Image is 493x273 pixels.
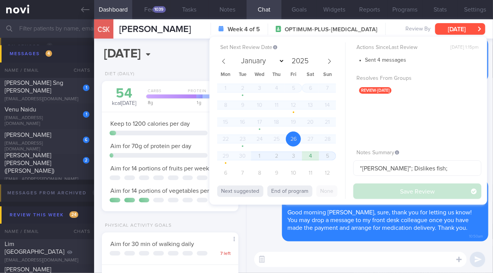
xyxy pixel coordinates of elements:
span: Thu [268,72,285,78]
span: [PERSON_NAME] [PERSON_NAME] ([PERSON_NAME]) [5,152,54,174]
div: [EMAIL_ADDRESS][DOMAIN_NAME] [5,115,89,127]
span: October 2, 2025 [269,148,284,163]
span: 0 [46,43,53,49]
span: Keep to 1200 calories per day [110,121,190,127]
span: [DATE] 1:15pm [451,45,478,51]
span: October 4, 2025 [303,148,318,163]
span: October 7, 2025 [235,165,250,180]
div: Fat [205,89,231,98]
span: Lim [GEOGRAPHIC_DATA] [5,241,64,255]
div: Chats [63,62,94,78]
div: 2 g [201,100,231,105]
div: On sensor [5,41,55,52]
div: 8 g [144,100,195,105]
span: 10:50am [469,232,483,239]
div: Review this week [8,210,80,220]
span: Mon [217,72,234,78]
span: Review By [405,26,431,33]
label: Actions Since Last Review [356,44,478,51]
input: Year [289,57,310,65]
div: 1 [83,111,89,118]
span: Aim for 30 min of walking daily [110,241,194,247]
div: 1 g [193,100,203,105]
span: Aim for 14 portions of vegetables per week [110,188,225,194]
div: [EMAIL_ADDRESS][DOMAIN_NAME] [5,258,89,263]
div: [EMAIL_ADDRESS][DOMAIN_NAME] [5,96,89,102]
div: 2 [83,157,89,163]
span: 0 [93,189,99,196]
span: Sat [302,72,319,78]
span: October 11, 2025 [303,165,318,180]
span: Sun [319,72,336,78]
span: 4 [46,50,52,57]
div: Physical Activity Goals [102,223,172,229]
div: CSK [92,15,115,44]
span: [PERSON_NAME] [5,132,51,138]
span: October 8, 2025 [252,165,267,180]
div: 1039 [153,6,166,13]
span: [PERSON_NAME] Sng [PERSON_NAME] [5,80,63,94]
span: Aim for 70g of protein per day [110,143,191,149]
span: October 12, 2025 [320,165,335,180]
div: Diet (Daily) [102,71,135,77]
div: 7 left [211,251,231,257]
div: [EMAIL_ADDRESS][DOMAIN_NAME] [5,141,89,152]
span: review-[DATE] [359,87,392,94]
label: Set Next Review Date [220,44,342,51]
span: October 5, 2025 [320,148,335,163]
button: Next suggested [217,185,263,197]
span: Venu Naidu [5,106,36,113]
span: October 6, 2025 [218,165,233,180]
span: October 3, 2025 [286,148,301,163]
div: Messages [8,49,54,59]
span: Fri [285,72,302,78]
span: [PERSON_NAME] [119,25,191,34]
span: OPTIMUM-PLUS-[MEDICAL_DATA] [285,26,377,34]
span: Wed [251,72,268,78]
select: Month [238,55,285,67]
div: 54 [110,87,138,100]
span: October 10, 2025 [286,165,301,180]
div: 1 [83,84,89,91]
span: Tue [234,72,251,78]
span: October 9, 2025 [269,165,284,180]
span: 24 [69,211,78,218]
div: kcal [DATE] [110,87,138,107]
div: Carbs [144,89,187,98]
div: Messages from Archived [5,188,101,198]
div: [EMAIL_ADDRESS][DOMAIN_NAME] [5,177,89,182]
button: [DATE] [435,23,485,35]
li: Sent 4 messages [365,55,481,64]
button: End of program [267,185,312,197]
div: Protein [185,89,207,98]
div: Chats [63,224,94,239]
span: Aim for 14 portions of fruits per week [110,165,209,172]
span: October 1, 2025 [252,148,267,163]
span: Good morning [PERSON_NAME], sure, thank you for letting us know! You may drop a message to my fro... [287,209,472,231]
span: Notes Summary [356,150,399,155]
div: 6 [83,136,89,143]
label: Resolves From Groups [356,75,478,82]
strong: Week 4 of 5 [228,25,260,33]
